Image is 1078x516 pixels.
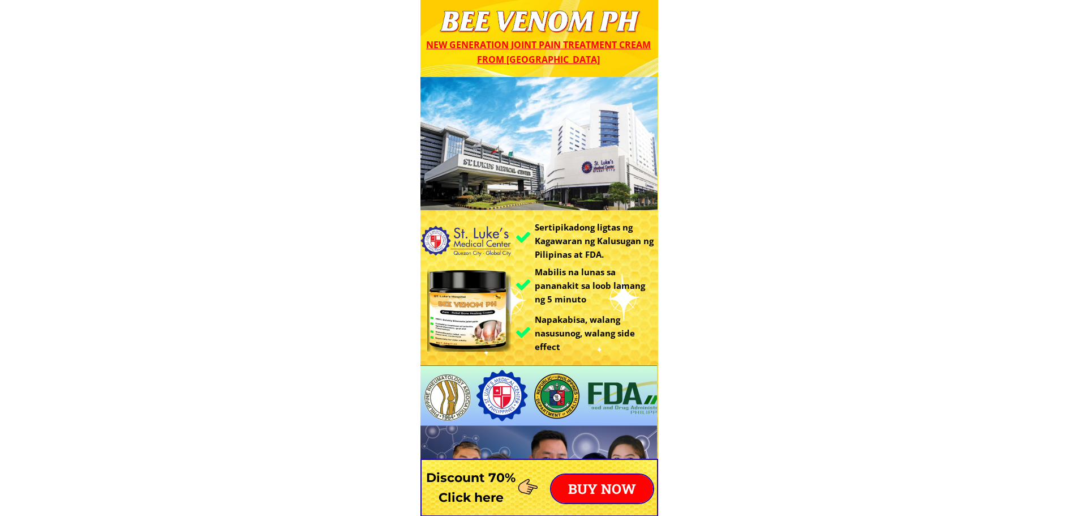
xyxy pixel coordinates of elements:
h3: Sertipikadong ligtas ng Kagawaran ng Kalusugan ng Pilipinas at FDA. [535,220,660,261]
h3: Napakabisa, walang nasusunog, walang side effect [535,313,658,353]
span: New generation joint pain treatment cream from [GEOGRAPHIC_DATA] [426,39,651,66]
h3: Discount 70% Click here [420,468,522,508]
p: BUY NOW [551,475,653,503]
h3: Mabilis na lunas sa pananakit sa loob lamang ng 5 minuto [535,265,655,306]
